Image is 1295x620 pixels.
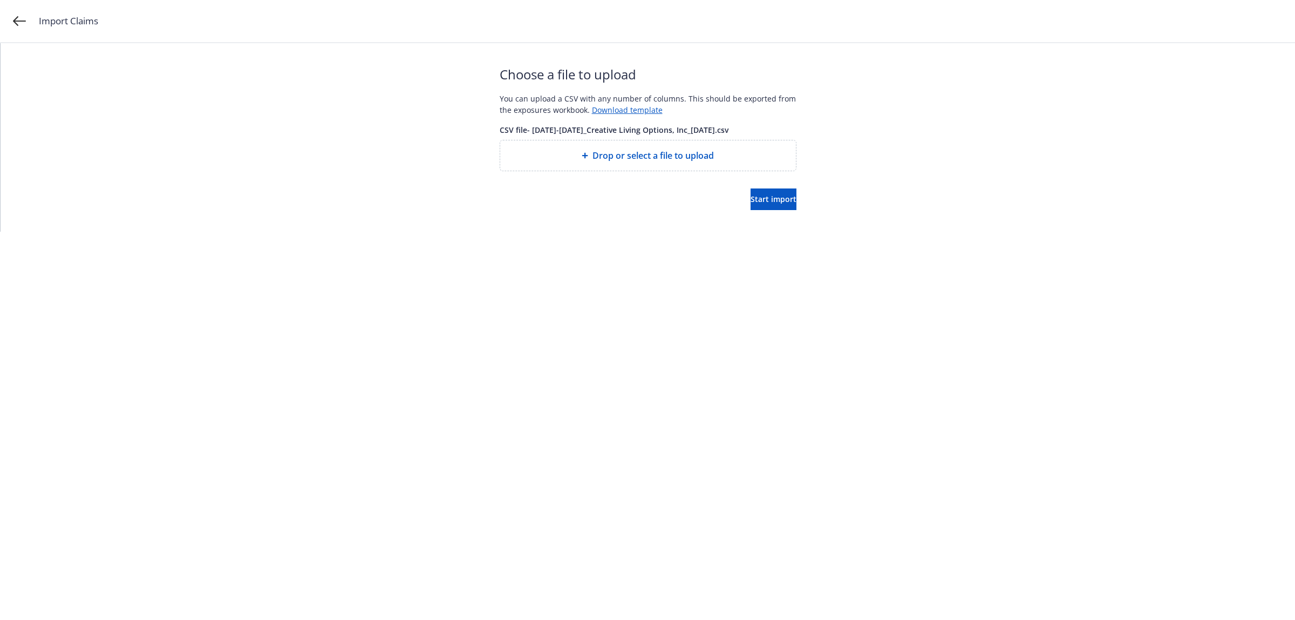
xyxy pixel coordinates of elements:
div: Drop or select a file to upload [500,140,796,171]
a: Download template [592,105,663,115]
button: Start import [751,188,796,210]
span: Choose a file to upload [500,65,796,84]
span: Start import [751,194,796,204]
div: You can upload a CSV with any number of columns. This should be exported from the exposures workb... [500,93,796,116]
span: Drop or select a file to upload [592,149,714,162]
span: Import Claims [39,14,98,28]
span: CSV file - [DATE]-[DATE]_Creative Living Options, Inc_[DATE].csv [500,124,796,136]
